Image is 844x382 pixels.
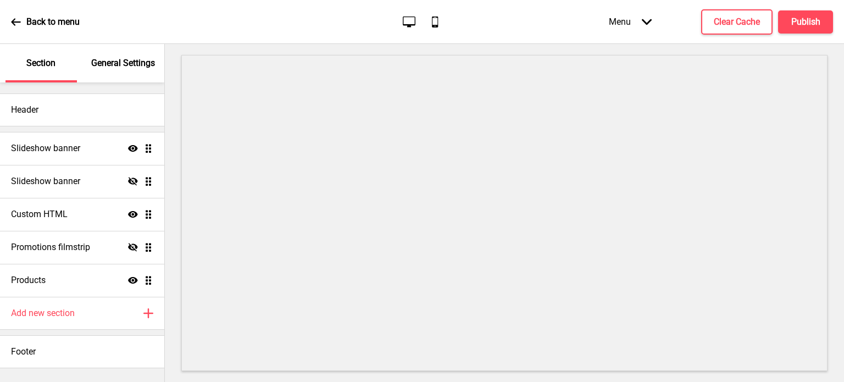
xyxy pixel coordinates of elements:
h4: Clear Cache [714,16,760,28]
h4: Publish [791,16,820,28]
h4: Slideshow banner [11,175,80,187]
p: General Settings [91,57,155,69]
h4: Add new section [11,307,75,319]
div: Menu [598,5,663,38]
h4: Products [11,274,46,286]
a: Back to menu [11,7,80,37]
h4: Slideshow banner [11,142,80,154]
p: Back to menu [26,16,80,28]
p: Section [26,57,55,69]
button: Clear Cache [701,9,773,35]
h4: Promotions filmstrip [11,241,90,253]
button: Publish [778,10,833,34]
h4: Custom HTML [11,208,68,220]
h4: Footer [11,346,36,358]
h4: Header [11,104,38,116]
